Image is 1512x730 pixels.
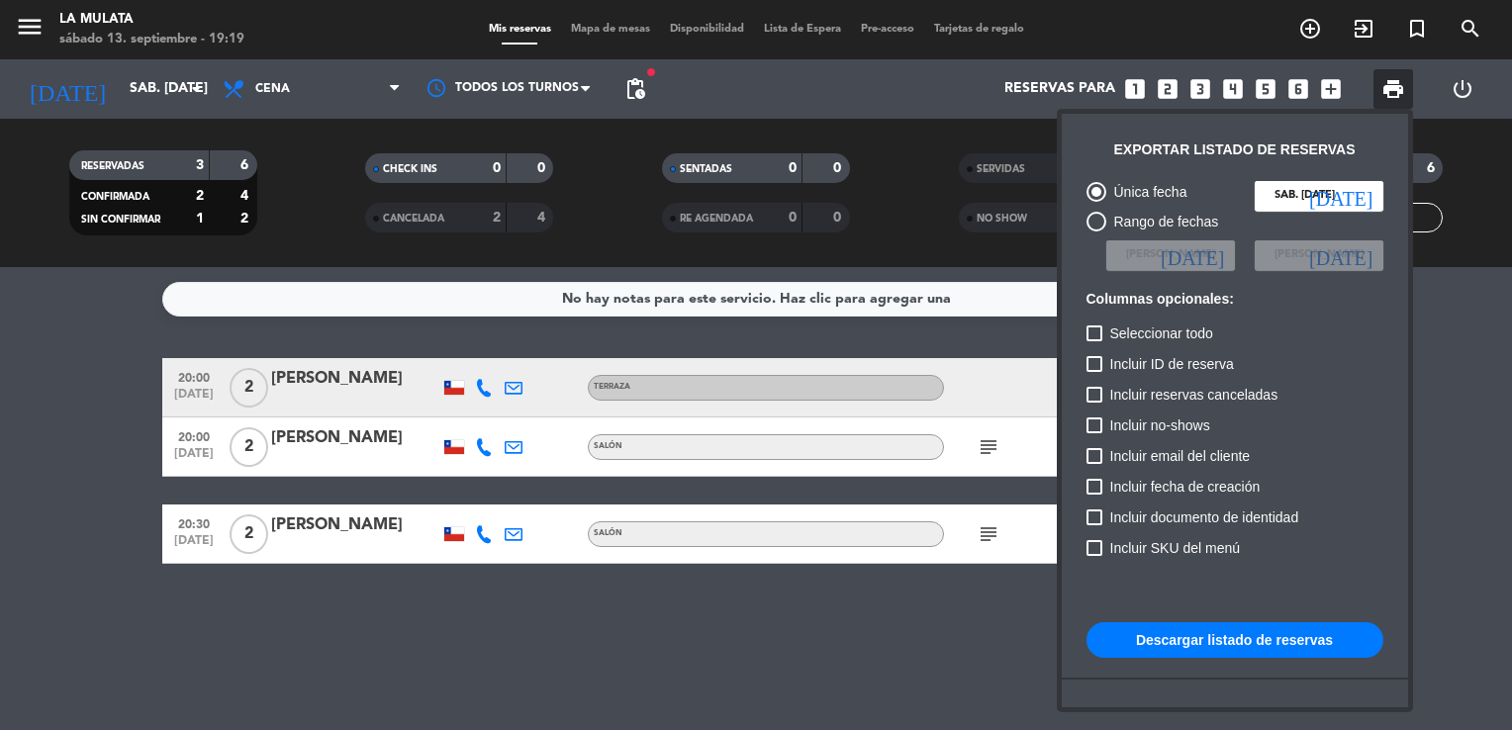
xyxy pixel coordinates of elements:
[1275,246,1364,264] span: [PERSON_NAME]
[1087,622,1383,658] button: Descargar listado de reservas
[1110,321,1213,345] span: Seleccionar todo
[1110,444,1251,468] span: Incluir email del cliente
[1106,181,1187,204] div: Única fecha
[1110,352,1234,376] span: Incluir ID de reserva
[1381,77,1405,101] span: print
[1110,536,1241,560] span: Incluir SKU del menú
[1110,475,1261,499] span: Incluir fecha de creación
[1161,245,1224,265] i: [DATE]
[1087,291,1383,308] h6: Columnas opcionales:
[1309,245,1372,265] i: [DATE]
[1126,246,1215,264] span: [PERSON_NAME]
[1106,211,1219,233] div: Rango de fechas
[1309,186,1372,206] i: [DATE]
[1110,505,1299,529] span: Incluir documento de identidad
[1110,383,1278,407] span: Incluir reservas canceladas
[1114,138,1356,161] div: Exportar listado de reservas
[1110,413,1210,437] span: Incluir no-shows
